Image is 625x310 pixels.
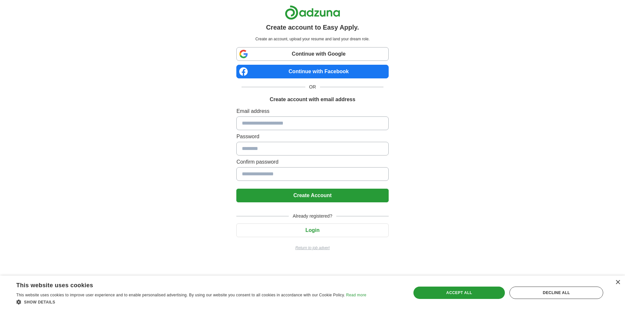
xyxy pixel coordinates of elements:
[236,189,388,202] button: Create Account
[615,280,620,285] div: Close
[346,293,366,297] a: Read more, opens a new window
[16,279,350,289] div: This website uses cookies
[236,227,388,233] a: Login
[236,158,388,166] label: Confirm password
[266,22,359,32] h1: Create account to Easy Apply.
[270,96,355,103] h1: Create account with email address
[305,84,320,90] span: OR
[236,47,388,61] a: Continue with Google
[236,223,388,237] button: Login
[285,5,340,20] img: Adzuna logo
[413,287,505,299] div: Accept all
[236,107,388,115] label: Email address
[16,293,345,297] span: This website uses cookies to improve user experience and to enable personalised advertising. By u...
[236,133,388,141] label: Password
[236,245,388,251] a: Return to job advert
[16,299,366,305] div: Show details
[289,213,336,220] span: Already registered?
[238,36,387,42] p: Create an account, upload your resume and land your dream role.
[509,287,603,299] div: Decline all
[236,65,388,78] a: Continue with Facebook
[24,300,55,304] span: Show details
